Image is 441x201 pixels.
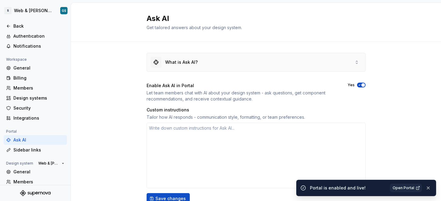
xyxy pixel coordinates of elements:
div: General [13,65,64,71]
div: Tailor how AI responds - communication style, formatting, or team preferences. [147,114,366,120]
a: Sidebar links [4,145,67,155]
div: Web & [PERSON_NAME] Systems [14,8,53,14]
a: Notifications [4,41,67,51]
a: Security [4,103,67,113]
button: SWeb & [PERSON_NAME] SystemsGS [1,4,69,17]
div: Members [13,85,64,91]
h2: Ask AI [147,14,358,23]
a: Authentication [4,31,67,41]
span: Open Portal [393,186,414,190]
div: Let team members chat with AI about your design system - ask questions, get component recommendat... [147,90,337,102]
div: Enable Ask AI in Portal [147,83,337,89]
label: Yes [348,83,355,87]
div: Portal is enabled and live! [310,185,386,191]
a: Design systems [4,93,67,103]
div: Integrations [13,115,64,121]
div: Custom instructions [147,107,366,113]
div: General [13,169,64,175]
div: Members [13,179,64,185]
div: Back [13,23,64,29]
div: Notifications [13,43,64,49]
a: Integrations [4,113,67,123]
a: Back [4,21,67,31]
span: Web & [PERSON_NAME] Systems [38,161,59,166]
a: Members [4,83,67,93]
div: Workspace [4,56,29,63]
span: Get tailored answers about your design system. [147,25,242,30]
div: Ask AI [13,137,64,143]
div: Authentication [13,33,64,39]
div: Design systems [13,95,64,101]
div: Security [13,105,64,111]
div: S [4,7,12,14]
svg: Supernova Logo [20,190,50,196]
a: Billing [4,73,67,83]
a: General [4,167,67,177]
div: Portal [4,128,19,135]
div: What is Ask AI? [165,59,198,65]
a: Members [4,177,67,187]
div: Design system [4,160,36,167]
a: Open Portal [390,184,422,192]
div: Sidebar links [13,147,64,153]
a: Ask AI [4,135,67,145]
div: Billing [13,75,64,81]
a: General [4,63,67,73]
div: GS [62,8,66,13]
